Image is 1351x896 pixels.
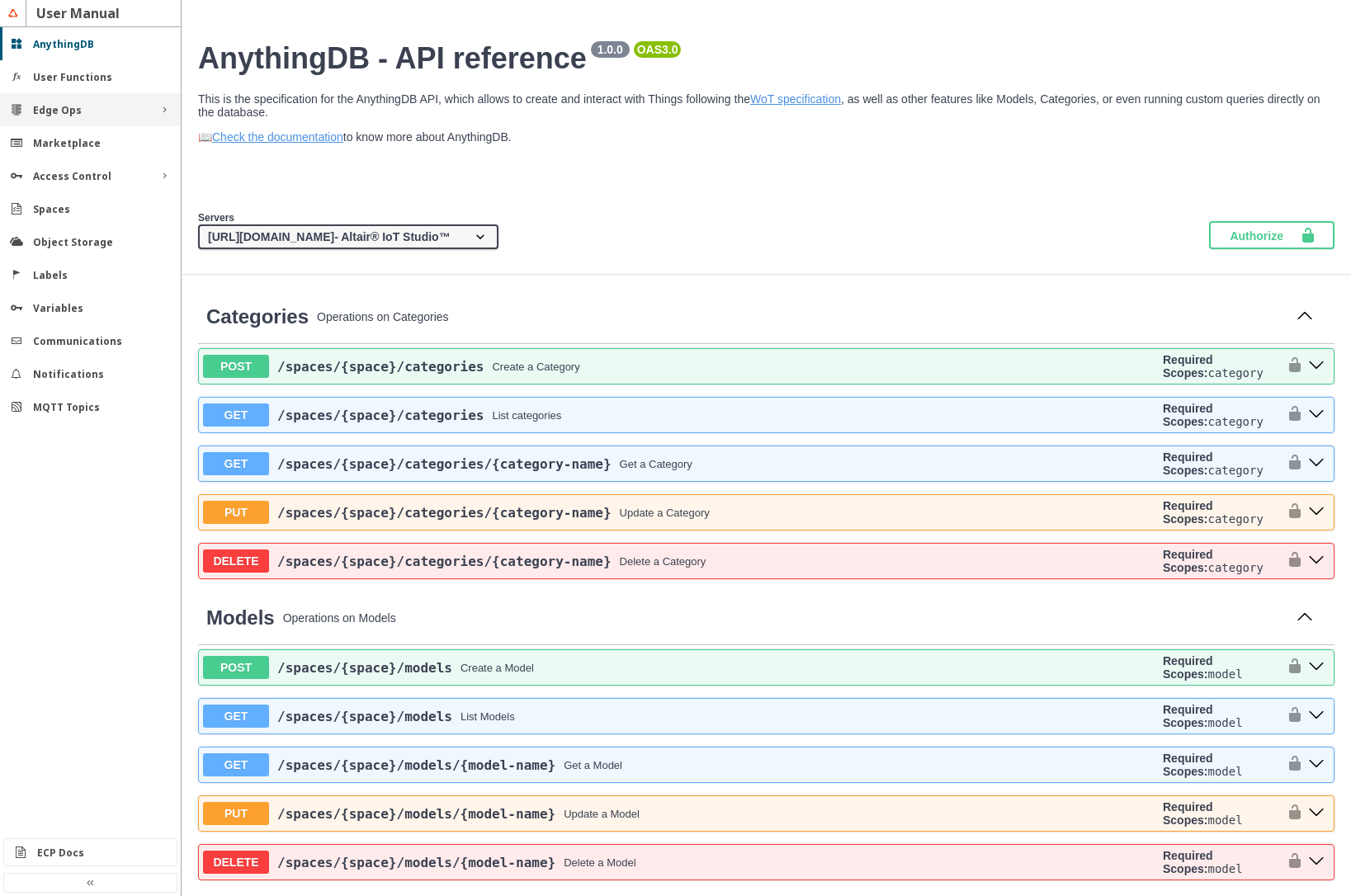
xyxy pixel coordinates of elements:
[1163,353,1213,380] b: Required Scopes:
[277,408,484,423] span: /spaces /{space} /categories
[1207,813,1242,827] code: model
[277,505,612,521] span: /spaces /{space} /categories /{category-name}
[1207,561,1263,574] code: category
[317,310,1283,323] p: Operations on Categories
[1278,703,1303,729] button: authorization button unlocked
[1303,550,1330,572] button: delete ​/spaces​/{space}​/categories​/{category-name}
[203,656,269,679] span: POST
[1230,227,1300,243] span: Authorize
[277,359,484,375] span: /spaces /{space} /categories
[277,456,612,472] span: /spaces /{space} /categories /{category-name}
[1278,499,1303,526] button: authorization button unlocked
[461,710,515,723] div: List Models
[203,355,1156,378] button: POST/spaces/{space}/categoriesCreate a Category
[277,505,612,521] a: /spaces/{space}/categories/{category-name}
[277,855,555,870] span: /spaces /{space} /models /{model-name}
[206,606,275,630] a: Models
[1163,450,1213,477] b: Required Scopes:
[1303,851,1330,873] button: delete ​/spaces​/{space}​/models​/{model-name}
[277,709,452,724] a: /spaces/{space}/models
[1303,803,1330,824] button: put ​/spaces​/{space}​/models​/{model-name}
[198,212,234,224] span: Servers
[1303,754,1330,776] button: get ​/spaces​/{space}​/models​/{model-name}
[203,452,1156,475] button: GET/spaces/{space}/categories/{category-name}Get a Category
[277,757,555,773] a: /spaces/{space}/models/{model-name}
[1207,765,1242,778] code: model
[1303,453,1330,474] button: get ​/spaces​/{space}​/categories​/{category-name}
[203,403,269,427] span: GET
[203,802,269,825] span: PUT
[277,709,452,724] span: /spaces /{space} /models
[1207,464,1263,477] code: category
[1278,849,1303,875] button: authorization button unlocked
[1278,654,1303,681] button: authorization button unlocked
[206,606,275,629] span: Models
[1209,221,1334,249] button: Authorize
[277,456,612,472] a: /spaces/{space}/categories/{category-name}
[277,408,484,423] a: /spaces/{space}/categories
[594,43,626,56] pre: 1.0.0
[277,554,612,569] span: /spaces /{space} /categories /{category-name}
[1303,657,1330,678] button: post ​/spaces​/{space}​/models
[750,92,841,106] a: WoT specification
[1207,415,1263,428] code: category
[203,549,1156,573] button: DELETE/spaces/{space}/categories/{category-name}Delete a Category
[1163,800,1213,827] b: Required Scopes:
[1278,402,1303,428] button: authorization button unlocked
[461,662,534,674] div: Create a Model
[492,409,561,422] div: List categories
[203,452,269,475] span: GET
[203,705,269,728] span: GET
[1207,667,1242,681] code: model
[203,802,1156,825] button: PUT/spaces/{space}/models/{model-name}Update a Model
[637,43,678,56] pre: OAS 3.0
[1163,402,1213,428] b: Required Scopes:
[1163,703,1213,729] b: Required Scopes:
[620,507,710,519] div: Update a Category
[1303,404,1330,426] button: get ​/spaces​/{space}​/categories
[564,856,635,869] div: Delete a Model
[203,549,269,573] span: DELETE
[277,359,484,375] a: /spaces/{space}/categories
[1292,606,1318,630] button: Collapse operation
[277,660,452,676] span: /spaces /{space} /models
[203,851,269,874] span: DELETE
[203,656,1156,679] button: POST/spaces/{space}/modelsCreate a Model
[277,554,612,569] a: /spaces/{space}/categories/{category-name}
[198,92,1334,119] p: This is the specification for the AnythingDB API, which allows to create and interact with Things...
[1163,548,1213,574] b: Required Scopes:
[492,361,579,373] div: Create a Category
[1163,499,1213,526] b: Required Scopes:
[203,403,1156,427] button: GET/spaces/{space}/categoriesList categories
[283,611,1283,625] p: Operations on Models
[277,806,555,822] a: /spaces/{space}/models/{model-name}
[1278,353,1303,380] button: authorization button unlocked
[1163,654,1213,681] b: Required Scopes:
[212,130,343,144] a: Check the documentation
[277,660,452,676] a: /spaces/{space}/models
[198,41,1334,76] h2: AnythingDB - API reference
[1278,548,1303,574] button: authorization button unlocked
[1207,512,1263,526] code: category
[277,806,555,822] span: /spaces /{space} /models /{model-name}
[203,705,1156,728] button: GET/spaces/{space}/modelsList Models
[1292,304,1318,329] button: Collapse operation
[1278,752,1303,778] button: authorization button unlocked
[206,305,309,328] span: Categories
[206,305,309,328] a: Categories
[277,757,555,773] span: /spaces /{space} /models /{model-name}
[564,808,640,820] div: Update a Model
[1303,356,1330,377] button: post ​/spaces​/{space}​/categories
[1207,862,1242,875] code: model
[1163,752,1213,778] b: Required Scopes:
[203,753,269,776] span: GET
[1207,366,1263,380] code: category
[277,855,555,870] a: /spaces/{space}/models/{model-name}
[203,753,1156,776] button: GET/spaces/{space}/models/{model-name}Get a Model
[203,355,269,378] span: POST
[203,501,269,524] span: PUT
[620,555,706,568] div: Delete a Category
[1278,800,1303,827] button: authorization button unlocked
[203,851,1156,874] button: DELETE/spaces/{space}/models/{model-name}Delete a Model
[198,130,1334,144] p: 📖 to know more about AnythingDB.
